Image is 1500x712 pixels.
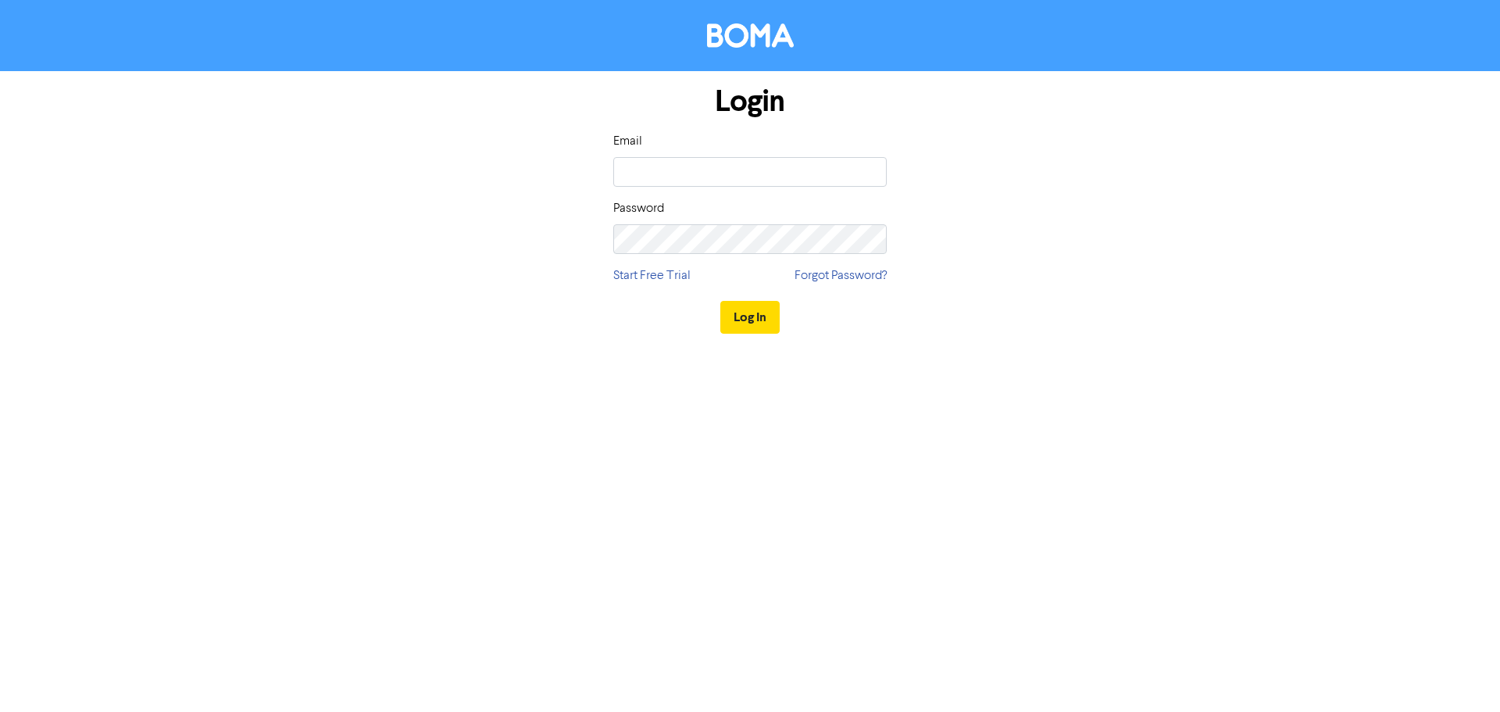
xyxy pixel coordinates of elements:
[613,199,664,218] label: Password
[720,301,780,334] button: Log In
[707,23,794,48] img: BOMA Logo
[613,132,642,151] label: Email
[1422,637,1500,712] iframe: Chat Widget
[613,267,691,285] a: Start Free Trial
[795,267,887,285] a: Forgot Password?
[613,84,887,120] h1: Login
